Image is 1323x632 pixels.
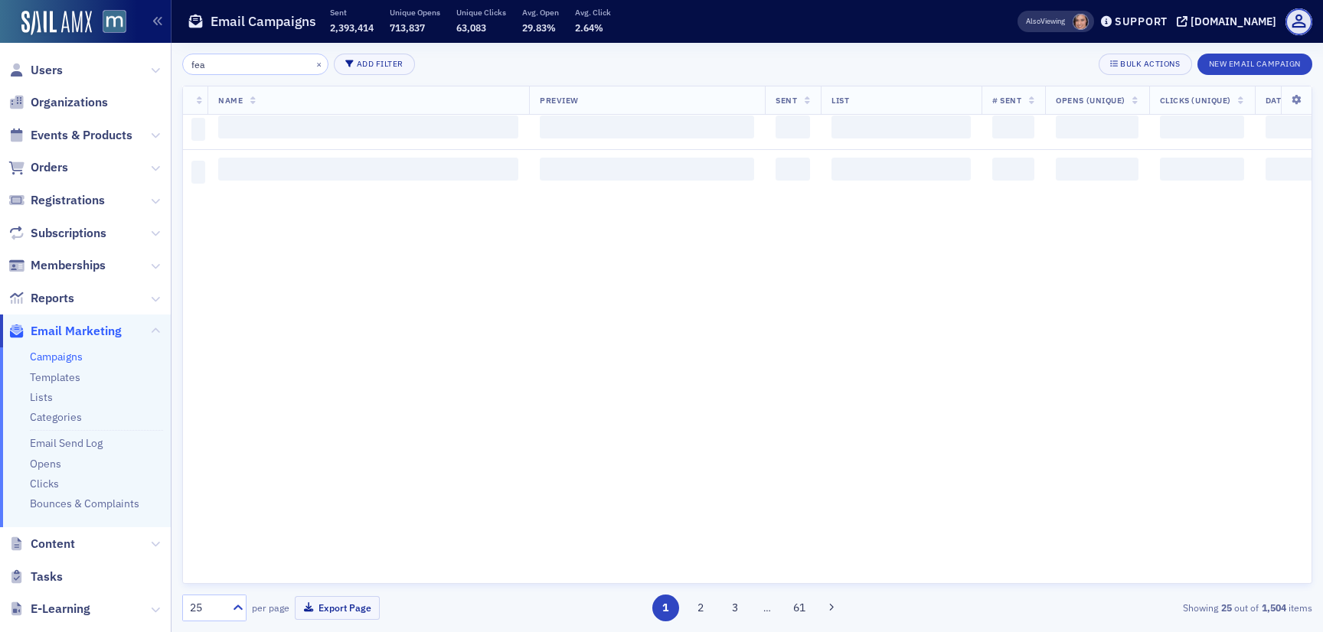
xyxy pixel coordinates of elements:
a: E-Learning [8,601,90,617]
span: 713,837 [390,21,425,34]
span: ‌ [540,116,754,138]
a: Subscriptions [8,225,106,242]
span: Content [31,536,75,552]
h1: Email Campaigns [211,12,316,31]
span: ‌ [1160,158,1244,181]
a: Bounces & Complaints [30,497,139,510]
span: ‌ [218,158,518,181]
span: # Sent [992,95,1021,106]
span: Viewing [1026,16,1065,27]
span: 63,083 [456,21,486,34]
a: Organizations [8,94,108,111]
span: Profile [1285,8,1312,35]
span: Name [218,95,243,106]
button: Add Filter [334,54,415,75]
span: ‌ [992,116,1034,138]
button: 61 [786,595,813,621]
span: ‌ [1056,158,1138,181]
span: Registrations [31,192,105,209]
span: ‌ [776,158,810,181]
p: Unique Clicks [456,7,506,18]
span: … [756,601,778,614]
a: Campaigns [30,350,83,363]
a: Orders [8,159,68,176]
span: ‌ [191,161,205,184]
a: Categories [30,410,82,424]
span: Users [31,62,63,79]
button: 3 [722,595,749,621]
span: ‌ [218,116,518,138]
span: ‌ [992,158,1034,181]
span: ‌ [831,158,971,181]
div: Support [1115,15,1168,28]
p: Sent [330,7,374,18]
div: Bulk Actions [1120,60,1180,68]
span: 29.83% [522,21,556,34]
span: Orders [31,159,68,176]
span: Clicks (Unique) [1160,95,1231,106]
span: Preview [540,95,579,106]
span: Opens (Unique) [1056,95,1125,106]
a: Templates [30,370,80,384]
input: Search… [182,54,328,75]
div: 25 [190,600,224,616]
span: ‌ [831,116,971,138]
span: Reports [31,290,74,307]
span: List [831,95,849,106]
div: Also [1026,16,1040,26]
a: Reports [8,290,74,307]
p: Avg. Click [575,7,611,18]
span: E-Learning [31,601,90,617]
a: Users [8,62,63,79]
a: Memberships [8,257,106,274]
a: New Email Campaign [1197,56,1312,70]
a: Email Marketing [8,323,122,340]
span: Sent [776,95,797,106]
a: Lists [30,390,53,404]
label: per page [252,601,289,614]
span: Subscriptions [31,225,106,242]
div: Showing out of items [946,601,1312,614]
span: ‌ [776,116,810,138]
a: Events & Products [8,127,132,144]
button: 1 [652,595,679,621]
span: Memberships [31,257,106,274]
a: Tasks [8,568,63,585]
span: Email Marketing [31,323,122,340]
span: ‌ [1160,116,1244,138]
p: Unique Opens [390,7,440,18]
span: Katie Foo [1073,14,1089,30]
button: × [312,57,326,70]
button: Bulk Actions [1099,54,1191,75]
span: 2,393,414 [330,21,374,34]
span: ‌ [191,118,205,141]
a: Content [8,536,75,552]
span: Events & Products [31,127,132,144]
span: Organizations [31,94,108,111]
span: 2.64% [575,21,603,34]
strong: 25 [1218,601,1234,614]
a: Opens [30,457,61,471]
button: New Email Campaign [1197,54,1312,75]
button: [DOMAIN_NAME] [1177,16,1282,27]
span: ‌ [540,158,754,181]
a: Registrations [8,192,105,209]
strong: 1,504 [1259,601,1289,614]
a: Email Send Log [30,436,103,450]
img: SailAMX [21,11,92,35]
a: View Homepage [92,10,126,36]
div: [DOMAIN_NAME] [1191,15,1276,28]
span: ‌ [1056,116,1138,138]
img: SailAMX [103,10,126,34]
button: 2 [687,595,714,621]
span: Tasks [31,568,63,585]
button: Export Page [295,596,380,620]
a: Clicks [30,477,59,490]
p: Avg. Open [522,7,559,18]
